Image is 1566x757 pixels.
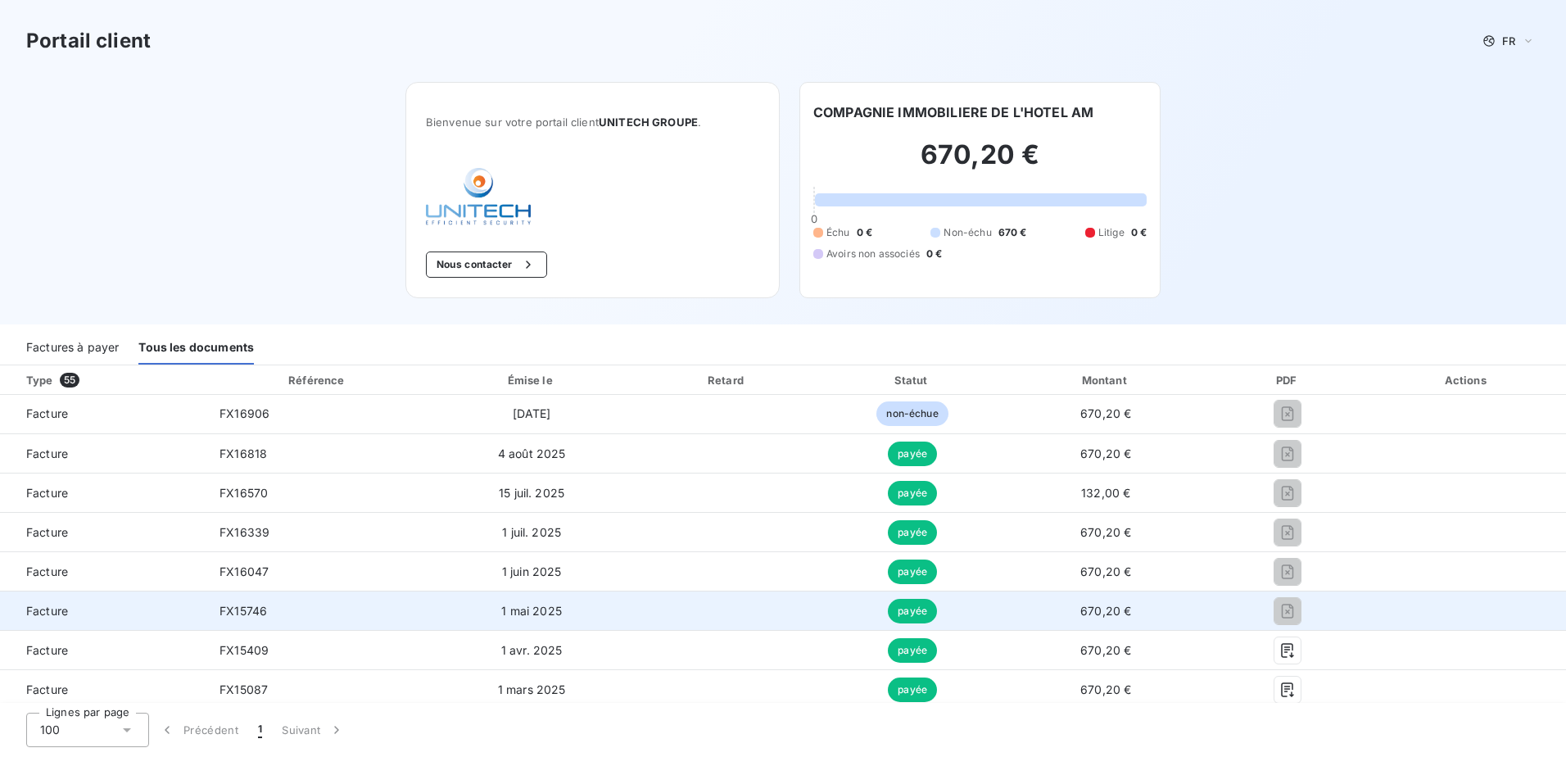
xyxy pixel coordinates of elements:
[1080,604,1131,618] span: 670,20 €
[1080,406,1131,420] span: 670,20 €
[13,446,193,462] span: Facture
[16,372,203,388] div: Type
[888,442,937,466] span: payée
[433,372,631,388] div: Émise le
[501,604,562,618] span: 1 mai 2025
[811,212,817,225] span: 0
[826,225,850,240] span: Échu
[426,252,547,278] button: Nous contacter
[1131,225,1147,240] span: 0 €
[1502,34,1515,48] span: FR
[1007,372,1205,388] div: Montant
[1081,486,1130,500] span: 132,00 €
[426,168,531,225] img: Company logo
[498,446,566,460] span: 4 août 2025
[220,446,267,460] span: FX16818
[513,406,551,420] span: [DATE]
[1080,525,1131,539] span: 670,20 €
[220,406,269,420] span: FX16906
[499,486,564,500] span: 15 juil. 2025
[426,116,759,129] span: Bienvenue sur votre portail client .
[220,643,269,657] span: FX15409
[998,225,1027,240] span: 670 €
[599,116,698,129] span: UNITECH GROUPE
[888,599,937,623] span: payée
[944,225,991,240] span: Non-échu
[502,564,562,578] span: 1 juin 2025
[1080,643,1131,657] span: 670,20 €
[1211,372,1365,388] div: PDF
[13,564,193,580] span: Facture
[288,374,344,387] div: Référence
[258,722,262,738] span: 1
[1080,682,1131,696] span: 670,20 €
[826,247,920,261] span: Avoirs non associés
[857,225,872,240] span: 0 €
[220,682,268,696] span: FX15087
[813,138,1147,188] h2: 670,20 €
[26,330,119,365] div: Factures à payer
[26,26,151,56] h3: Portail client
[40,722,60,738] span: 100
[926,247,942,261] span: 0 €
[248,713,272,747] button: 1
[1080,564,1131,578] span: 670,20 €
[149,713,248,747] button: Précédent
[13,603,193,619] span: Facture
[888,520,937,545] span: payée
[1371,372,1563,388] div: Actions
[13,406,193,422] span: Facture
[876,401,948,426] span: non-échue
[13,485,193,501] span: Facture
[813,102,1093,122] h6: COMPAGNIE IMMOBILIERE DE L'HOTEL AM
[1098,225,1125,240] span: Litige
[13,642,193,659] span: Facture
[824,372,1000,388] div: Statut
[888,638,937,663] span: payée
[888,560,937,584] span: payée
[501,643,563,657] span: 1 avr. 2025
[272,713,355,747] button: Suivant
[60,373,79,388] span: 55
[220,564,269,578] span: FX16047
[13,524,193,541] span: Facture
[13,682,193,698] span: Facture
[220,604,267,618] span: FX15746
[888,678,937,702] span: payée
[220,525,269,539] span: FX16339
[502,525,561,539] span: 1 juil. 2025
[637,372,818,388] div: Retard
[138,330,254,365] div: Tous les documents
[888,481,937,505] span: payée
[498,682,566,696] span: 1 mars 2025
[220,486,268,500] span: FX16570
[1080,446,1131,460] span: 670,20 €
